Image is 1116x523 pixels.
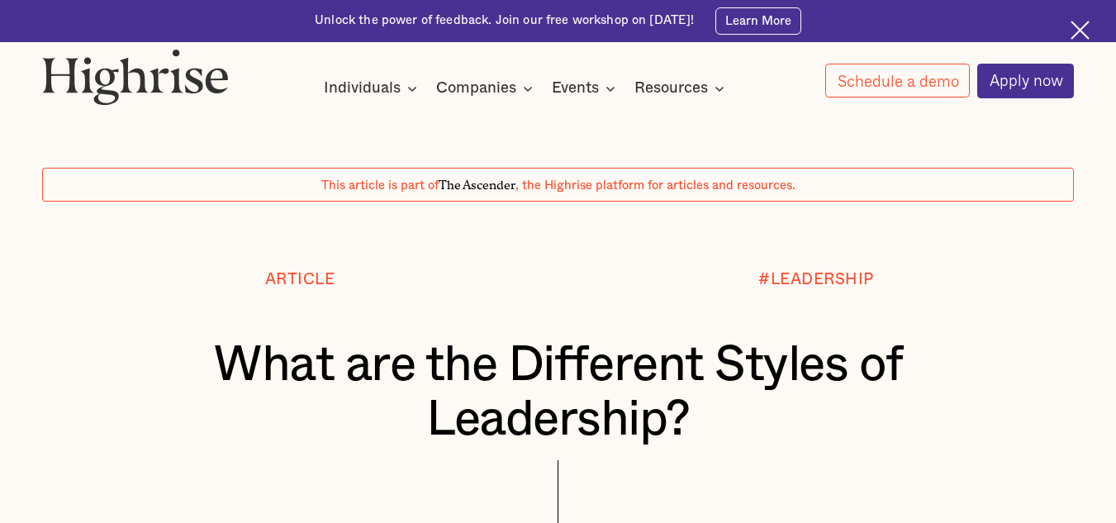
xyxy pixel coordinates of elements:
[315,12,694,29] div: Unlock the power of feedback. Join our free workshop on [DATE]!
[265,272,335,289] div: Article
[42,49,229,105] img: Highrise logo
[436,78,516,98] div: Companies
[439,175,515,190] span: The Ascender
[515,179,795,192] span: , the Highrise platform for articles and resources.
[552,78,599,98] div: Events
[634,78,708,98] div: Resources
[825,64,971,97] a: Schedule a demo
[758,272,874,289] div: #LEADERSHIP
[715,7,801,35] a: Learn More
[977,64,1075,98] a: Apply now
[324,78,401,98] div: Individuals
[552,78,620,98] div: Events
[85,338,1032,447] h1: What are the Different Styles of Leadership?
[324,78,422,98] div: Individuals
[1071,21,1090,40] img: Cross icon
[436,78,538,98] div: Companies
[321,179,439,192] span: This article is part of
[634,78,729,98] div: Resources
